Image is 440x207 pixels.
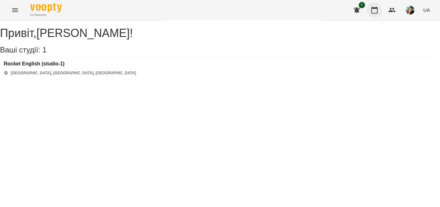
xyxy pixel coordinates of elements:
img: 6404d22b0651f936bd5720d408d3365d.jpg [406,6,414,15]
span: UA [423,7,430,13]
span: 1 [42,46,46,54]
span: For Business [30,13,62,17]
span: 1 [359,2,365,8]
img: Voopty Logo [30,3,62,12]
button: Menu [8,3,23,18]
button: UA [421,4,432,16]
a: Rocket English (studio-1) [4,61,136,67]
p: [GEOGRAPHIC_DATA], [GEOGRAPHIC_DATA], [GEOGRAPHIC_DATA] [11,70,136,76]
